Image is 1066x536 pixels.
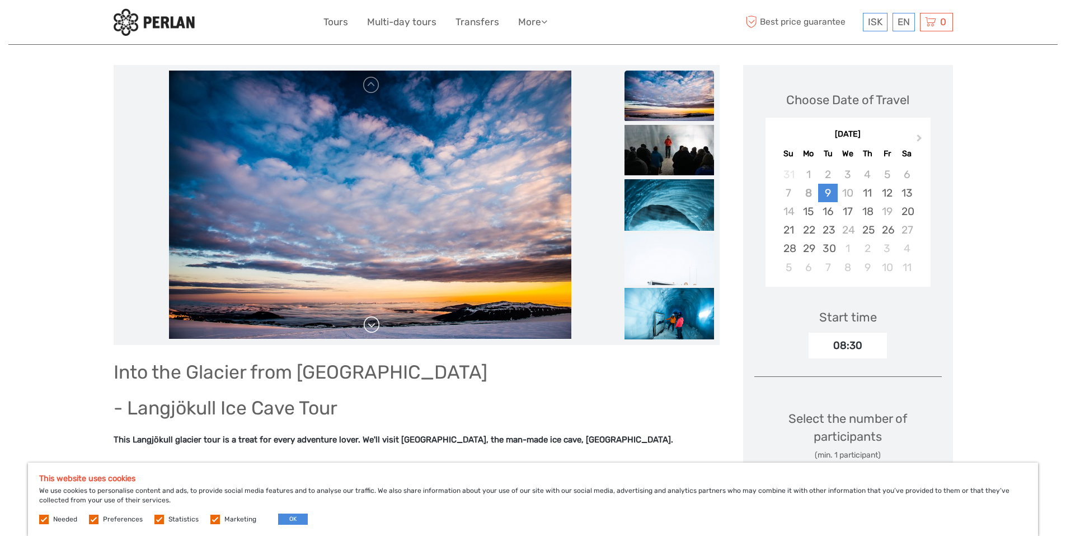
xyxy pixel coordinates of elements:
[818,146,838,161] div: Tu
[877,202,897,221] div: Not available Friday, September 19th, 2025
[624,125,714,175] img: 93f9e51d46c94bc4a73d05730ff84aed_slider_thumbnail.jpeg
[838,239,857,258] div: Choose Wednesday, October 1st, 2025
[838,258,857,277] div: Choose Wednesday, October 8th, 2025
[858,165,877,184] div: Not available Thursday, September 4th, 2025
[897,184,917,202] div: Choose Saturday, September 13th, 2025
[799,202,818,221] div: Choose Monday, September 15th, 2025
[16,20,126,29] p: We're away right now. Please check back later!
[897,165,917,184] div: Not available Saturday, September 6th, 2025
[779,239,799,258] div: Choose Sunday, September 28th, 2025
[786,91,909,109] div: Choose Date of Travel
[858,184,877,202] div: Choose Thursday, September 11th, 2025
[877,146,897,161] div: Fr
[779,221,799,239] div: Choose Sunday, September 21st, 2025
[858,202,877,221] div: Choose Thursday, September 18th, 2025
[766,129,931,141] div: [DATE]
[897,146,917,161] div: Sa
[114,435,673,445] strong: This Langjökull glacier tour is a treat for every adventure lover. We'll visit [GEOGRAPHIC_DATA],...
[779,146,799,161] div: Su
[779,165,799,184] div: Not available Sunday, August 31st, 2025
[624,179,714,314] img: 56c4b3d4da864349951a8d5b452676bb.jpeg
[877,184,897,202] div: Choose Friday, September 12th, 2025
[799,221,818,239] div: Choose Monday, September 22nd, 2025
[754,410,942,461] div: Select the number of participants
[367,14,436,30] a: Multi-day tours
[877,165,897,184] div: Not available Friday, September 5th, 2025
[877,258,897,277] div: Choose Friday, October 10th, 2025
[114,397,720,420] h1: - Langjökull Ice Cave Tour
[779,202,799,221] div: Not available Sunday, September 14th, 2025
[818,258,838,277] div: Choose Tuesday, October 7th, 2025
[799,239,818,258] div: Choose Monday, September 29th, 2025
[28,463,1038,536] div: We use cookies to personalise content and ads, to provide social media features and to analyse ou...
[938,16,948,27] span: 0
[743,13,860,31] span: Best price guarantee
[754,450,942,461] div: (min. 1 participant)
[897,221,917,239] div: Not available Saturday, September 27th, 2025
[838,184,857,202] div: Not available Wednesday, September 10th, 2025
[799,184,818,202] div: Not available Monday, September 8th, 2025
[838,146,857,161] div: We
[799,146,818,161] div: Mo
[868,16,882,27] span: ISK
[877,239,897,258] div: Choose Friday, October 3rd, 2025
[809,333,887,358] div: 08:30
[818,239,838,258] div: Choose Tuesday, September 30th, 2025
[858,146,877,161] div: Th
[779,184,799,202] div: Not available Sunday, September 7th, 2025
[769,165,927,277] div: month 2025-09
[114,460,720,518] p: This day tour gives you the opportunity to enjoy a day full of adventures, departing from [GEOGRA...
[624,71,714,121] img: 7a9e2ded185e41cb8d6f72ee6785073f_slider_thumbnail.jpeg
[624,288,714,348] img: 3f902d68b7e440dfbfefbc9f1aa5903a.jpeg
[858,258,877,277] div: Choose Thursday, October 9th, 2025
[224,515,256,524] label: Marketing
[39,474,1027,483] h5: This website uses cookies
[278,514,308,525] button: OK
[819,309,877,326] div: Start time
[129,17,142,31] button: Open LiveChat chat widget
[897,202,917,221] div: Choose Saturday, September 20th, 2025
[818,221,838,239] div: Choose Tuesday, September 23rd, 2025
[877,221,897,239] div: Choose Friday, September 26th, 2025
[455,14,499,30] a: Transfers
[168,515,199,524] label: Statistics
[818,184,838,202] div: Choose Tuesday, September 9th, 2025
[103,515,143,524] label: Preferences
[53,515,77,524] label: Needed
[897,258,917,277] div: Choose Saturday, October 11th, 2025
[799,165,818,184] div: Not available Monday, September 1st, 2025
[114,8,195,36] img: 288-6a22670a-0f57-43d8-a107-52fbc9b92f2c_logo_small.jpg
[518,14,547,30] a: More
[838,165,857,184] div: Not available Wednesday, September 3rd, 2025
[818,165,838,184] div: Not available Tuesday, September 2nd, 2025
[858,221,877,239] div: Choose Thursday, September 25th, 2025
[818,202,838,221] div: Choose Tuesday, September 16th, 2025
[838,202,857,221] div: Choose Wednesday, September 17th, 2025
[838,221,857,239] div: Not available Wednesday, September 24th, 2025
[799,258,818,277] div: Choose Monday, October 6th, 2025
[893,13,915,31] div: EN
[624,234,714,368] img: 78c017c5f6d541388602ecc5aa2d43bc.jpeg
[779,258,799,277] div: Choose Sunday, October 5th, 2025
[912,132,929,150] button: Next Month
[858,239,877,258] div: Choose Thursday, October 2nd, 2025
[114,361,720,384] h1: Into the Glacier from [GEOGRAPHIC_DATA]
[169,71,571,339] img: 7a9e2ded185e41cb8d6f72ee6785073f_main_slider.jpeg
[323,14,348,30] a: Tours
[897,239,917,258] div: Choose Saturday, October 4th, 2025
